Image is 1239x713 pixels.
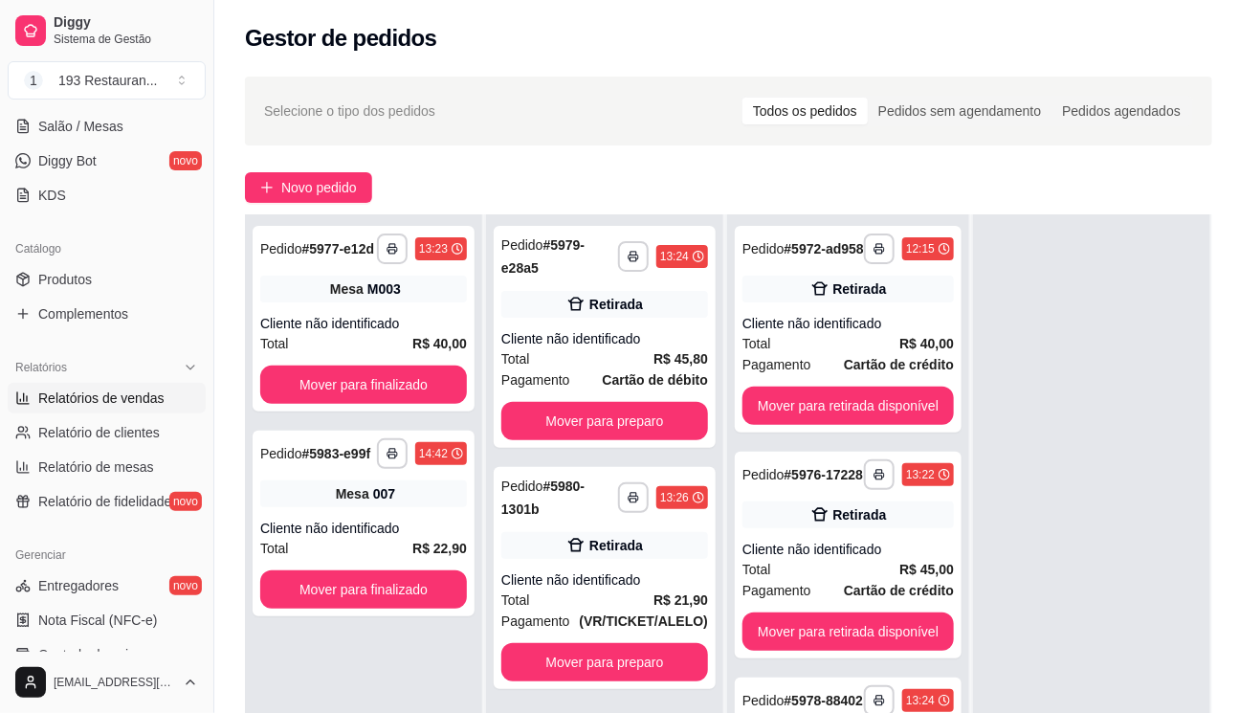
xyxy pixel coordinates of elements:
button: Mover para preparo [501,402,708,440]
span: Mesa [330,279,364,299]
span: KDS [38,186,66,205]
div: Retirada [833,279,887,299]
strong: # 5979-e28a5 [501,237,585,276]
strong: R$ 40,00 [412,336,467,351]
a: Relatórios de vendas [8,383,206,413]
span: Novo pedido [281,177,357,198]
span: Pedido [742,467,785,482]
strong: Cartão de débito [603,372,708,388]
span: Mesa [336,484,369,503]
span: Produtos [38,270,92,289]
div: Cliente não identificado [260,314,467,333]
strong: Cartão de crédito [844,357,954,372]
span: Pedido [260,446,302,461]
button: Mover para finalizado [260,366,467,404]
div: Cliente não identificado [742,314,954,333]
strong: R$ 22,90 [412,541,467,556]
div: Retirada [589,295,643,314]
div: Cliente não identificado [742,540,954,559]
a: Relatório de mesas [8,452,206,482]
div: Pedidos sem agendamento [868,98,1051,124]
span: Total [742,333,771,354]
a: Diggy Botnovo [8,145,206,176]
button: Select a team [8,61,206,100]
span: Selecione o tipo dos pedidos [264,100,435,122]
span: Diggy Bot [38,151,97,170]
span: Total [260,538,289,559]
a: KDS [8,180,206,211]
span: Pedido [742,241,785,256]
strong: # 5983-e99f [302,446,371,461]
span: Complementos [38,304,128,323]
span: Total [501,348,530,369]
span: Pagamento [742,354,811,375]
div: Cliente não identificado [501,329,708,348]
strong: Cartão de crédito [844,583,954,598]
strong: # 5972-ad958 [785,241,864,256]
span: plus [260,181,274,194]
a: Relatório de fidelidadenovo [8,486,206,517]
button: Mover para retirada disponível [742,387,954,425]
span: Diggy [54,14,198,32]
strong: R$ 21,90 [653,592,708,608]
span: Pagamento [501,611,570,632]
div: 13:26 [660,490,689,505]
span: Pedido [501,479,543,494]
a: Relatório de clientes [8,417,206,448]
button: Mover para preparo [501,643,708,681]
h2: Gestor de pedidos [245,23,437,54]
div: Retirada [833,505,887,524]
div: Cliente não identificado [260,519,467,538]
div: 12:15 [906,241,935,256]
span: Salão / Mesas [38,117,123,136]
strong: R$ 45,00 [899,562,954,577]
a: Entregadoresnovo [8,570,206,601]
strong: # 5976-17228 [785,467,864,482]
span: Pedido [501,237,543,253]
span: Entregadores [38,576,119,595]
a: Complementos [8,299,206,329]
div: 193 Restauran ... [58,71,158,90]
button: Mover para retirada disponível [742,613,954,651]
div: Gerenciar [8,540,206,570]
div: Retirada [589,536,643,555]
a: Salão / Mesas [8,111,206,142]
span: Pedido [260,241,302,256]
button: Novo pedido [245,172,372,203]
span: Relatório de mesas [38,457,154,477]
button: [EMAIL_ADDRESS][DOMAIN_NAME] [8,659,206,705]
span: Total [501,590,530,611]
div: M003 [367,279,401,299]
span: Pagamento [501,369,570,390]
a: DiggySistema de Gestão [8,8,206,54]
button: Mover para finalizado [260,570,467,609]
span: Controle de caixa [38,645,143,664]
div: 13:24 [660,249,689,264]
span: Pedido [742,693,785,708]
div: 13:24 [906,693,935,708]
div: 13:22 [906,467,935,482]
div: 007 [373,484,395,503]
span: Relatório de clientes [38,423,160,442]
div: Cliente não identificado [501,570,708,590]
span: Nota Fiscal (NFC-e) [38,611,157,630]
div: Pedidos agendados [1051,98,1191,124]
div: Todos os pedidos [742,98,868,124]
span: Sistema de Gestão [54,32,198,47]
strong: # 5978-88402 [785,693,864,708]
span: Relatórios de vendas [38,389,165,408]
strong: (VR/TICKET/ALELO) [579,613,708,629]
strong: R$ 40,00 [899,336,954,351]
span: Total [742,559,771,580]
strong: # 5977-e12d [302,241,375,256]
div: 14:42 [419,446,448,461]
span: Pagamento [742,580,811,601]
a: Controle de caixa [8,639,206,670]
span: Relatórios [15,360,67,375]
a: Nota Fiscal (NFC-e) [8,605,206,635]
span: Relatório de fidelidade [38,492,171,511]
strong: # 5980-1301b [501,479,585,517]
span: Total [260,333,289,354]
div: Catálogo [8,234,206,264]
span: 1 [24,71,43,90]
